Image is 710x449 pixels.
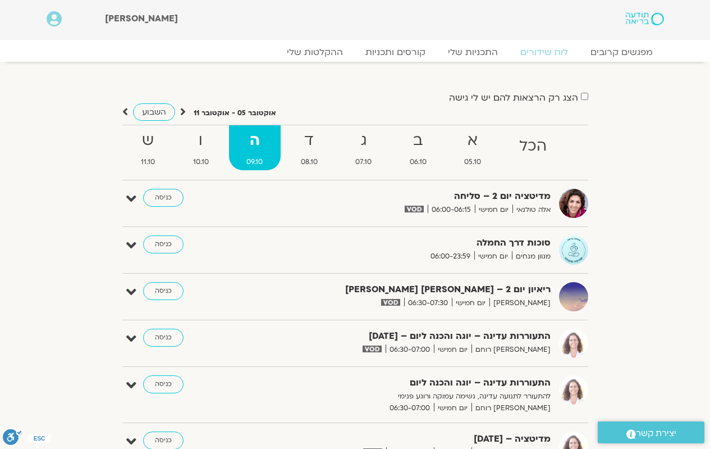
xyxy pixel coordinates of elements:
strong: ש [123,128,173,153]
span: 06:00-23:59 [427,251,474,262]
span: 06:30-07:30 [404,297,452,309]
p: להתעורר לתנועה עדינה, נשימה עמוקה ורוגע פנימי [276,391,551,402]
a: ד08.10 [283,125,336,170]
span: [PERSON_NAME] [489,297,551,309]
span: [PERSON_NAME] רוחם [471,344,551,356]
span: 11.10 [123,156,173,168]
a: ההקלטות שלי [276,47,354,58]
span: 08.10 [283,156,336,168]
span: יום חמישי [434,402,471,414]
strong: סוכות דרך החמלה [276,235,551,251]
span: 09.10 [229,156,281,168]
span: 10.10 [175,156,227,168]
strong: א [447,128,500,153]
strong: מדיטציה – [DATE] [276,432,551,447]
a: ה09.10 [229,125,281,170]
nav: Menu [47,47,664,58]
img: vodicon [381,299,400,306]
span: יום חמישי [474,251,512,262]
strong: התעוררות עדינה – יוגה והכנה ליום [276,375,551,391]
span: יום חמישי [475,204,512,216]
strong: ב [392,128,445,153]
span: 06:30-07:00 [386,344,434,356]
span: השבוע [142,107,166,117]
strong: ריאיון יום 2 – [PERSON_NAME] [PERSON_NAME] [276,282,551,297]
img: vodicon [363,346,381,352]
a: לוח שידורים [509,47,579,58]
span: יום חמישי [452,297,489,309]
span: 06:30-07:00 [386,402,434,414]
a: התכניות שלי [437,47,509,58]
strong: ג [338,128,390,153]
a: א05.10 [447,125,500,170]
span: 07.10 [338,156,390,168]
span: אלה טולנאי [512,204,551,216]
a: ג07.10 [338,125,390,170]
strong: הכל [501,134,565,159]
a: יצירת קשר [598,421,704,443]
a: מפגשים קרובים [579,47,664,58]
a: השבוע [133,103,175,121]
a: ש11.10 [123,125,173,170]
a: כניסה [143,329,184,347]
strong: ד [283,128,336,153]
span: [PERSON_NAME] רוחם [471,402,551,414]
img: vodicon [405,206,423,212]
a: כניסה [143,189,184,207]
a: כניסה [143,375,184,393]
span: [PERSON_NAME] [105,12,178,25]
span: 06.10 [392,156,445,168]
span: יום חמישי [434,344,471,356]
strong: התעוררות עדינה – יוגה והכנה ליום – [DATE] [276,329,551,344]
a: כניסה [143,282,184,300]
span: 06:00-06:15 [428,204,475,216]
span: מגוון מנחים [512,251,551,262]
a: הכל [501,125,565,170]
label: הצג רק הרצאות להם יש לי גישה [449,93,578,103]
a: ב06.10 [392,125,445,170]
a: ו10.10 [175,125,227,170]
span: 05.10 [447,156,500,168]
p: אוקטובר 05 - אוקטובר 11 [194,107,276,119]
strong: ו [175,128,227,153]
a: כניסה [143,235,184,253]
a: קורסים ותכניות [354,47,437,58]
strong: מדיטציה יום 2 – סליחה [276,189,551,204]
strong: ה [229,128,281,153]
span: יצירת קשר [636,426,676,441]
